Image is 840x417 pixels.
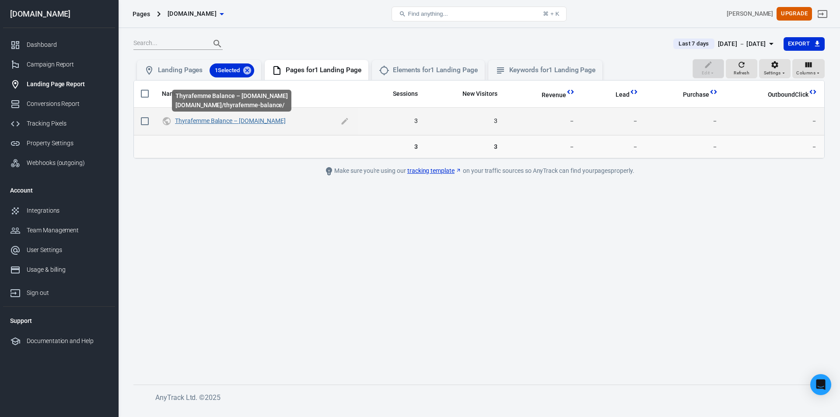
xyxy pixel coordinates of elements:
span: Refresh [734,69,749,77]
a: Campaign Report [3,55,115,74]
span: Lead [616,91,630,99]
div: Team Management [27,226,108,235]
span: Last 7 days [675,39,712,48]
h6: AnyTrack Ltd. © 2025 [155,392,812,403]
span: Purchase [683,91,709,99]
div: Pages [133,10,150,18]
span: 3 [365,117,418,126]
span: Name [162,90,178,98]
span: 3 [432,142,497,151]
span: － [589,142,638,151]
span: uspromodeals.shop [168,8,217,19]
span: － [511,142,575,151]
a: Sign out [3,280,115,303]
div: Thyrafemme Balance – [DOMAIN_NAME] [DOMAIN_NAME]/thyrafemme-balance/ [172,90,291,112]
a: User Settings [3,240,115,260]
button: Last 7 days[DATE] － [DATE] [666,37,783,51]
a: Landing Page Report [3,74,115,94]
span: Revenue [542,91,566,100]
span: OutboundClick [768,91,808,99]
div: Conversions Report [27,99,108,109]
div: Integrations [27,206,108,215]
span: Total revenue calculated by AnyTrack. [530,90,566,100]
div: Property Settings [27,139,108,148]
div: Make sure you're using our on your traffic sources so AnyTrack can find your pages properly. [282,166,676,176]
div: Pages for 1 Landing Page [286,66,361,75]
svg: UTM & Web Traffic [162,116,171,126]
span: Sessions [381,90,418,98]
span: Sessions [393,90,418,98]
button: Refresh [726,59,757,78]
span: － [732,117,817,126]
div: 1Selected [210,63,254,77]
a: Conversions Report [3,94,115,114]
div: Landing Page Report [27,80,108,89]
a: tracking template [407,166,462,175]
div: Campaign Report [27,60,108,69]
div: ⌘ + K [543,11,559,17]
button: Settings [759,59,791,78]
span: Total revenue calculated by AnyTrack. [542,90,566,100]
span: Purchase [672,91,709,99]
span: 1 Selected [210,66,245,75]
span: Settings [764,69,781,77]
svg: This column is calculated from AnyTrack real-time data [566,88,575,96]
button: Find anything...⌘ + K [392,7,567,21]
li: Support [3,310,115,331]
svg: This column is calculated from AnyTrack real-time data [808,88,817,96]
div: Webhooks (outgoing) [27,158,108,168]
div: Account id: ZEcG5EfO [727,9,773,18]
div: scrollable content [134,81,824,158]
a: Thyrafemme Balance – [DOMAIN_NAME] [175,117,286,124]
a: Sign out [812,4,833,25]
a: Team Management [3,221,115,240]
li: Account [3,180,115,201]
button: Export [784,37,825,51]
div: Sign out [27,288,108,298]
div: [DOMAIN_NAME] [3,10,115,18]
a: Webhooks (outgoing) [3,153,115,173]
span: New Visitors [451,90,497,98]
div: Dashboard [27,40,108,49]
button: Search [207,33,228,54]
span: New Visitors [462,90,497,98]
a: Integrations [3,201,115,221]
span: － [589,117,638,126]
span: Columns [796,69,815,77]
a: Property Settings [3,133,115,153]
div: [DATE] － [DATE] [718,39,766,49]
div: Usage & billing [27,265,108,274]
div: Open Intercom Messenger [810,374,831,395]
input: Search... [133,38,203,49]
button: Upgrade [777,7,812,21]
span: － [652,117,718,126]
svg: This column is calculated from AnyTrack real-time data [630,88,638,96]
div: User Settings [27,245,108,255]
div: Landing Pages [158,63,254,77]
div: Documentation and Help [27,336,108,346]
div: Tracking Pixels [27,119,108,128]
button: Columns [792,59,825,78]
span: 3 [432,117,497,126]
a: Usage & billing [3,260,115,280]
span: － [511,117,575,126]
span: OutboundClick [756,91,808,99]
div: Keywords for 1 Landing Page [509,66,596,75]
span: 3 [365,142,418,151]
button: [DOMAIN_NAME] [164,6,227,22]
a: Dashboard [3,35,115,55]
a: Tracking Pixels [3,114,115,133]
span: － [652,142,718,151]
svg: This column is calculated from AnyTrack real-time data [709,88,718,96]
span: － [732,142,817,151]
span: Find anything... [408,11,448,17]
span: Name [162,90,190,98]
div: Elements for 1 Landing Page [393,66,478,75]
span: Lead [604,91,630,99]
